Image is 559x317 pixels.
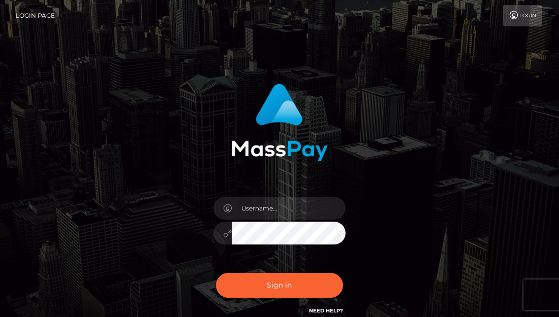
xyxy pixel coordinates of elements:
[309,307,343,314] a: Need Help?
[231,84,328,161] img: MassPay Login
[503,5,542,26] a: Login
[232,197,346,220] input: Username...
[216,273,343,298] button: Sign in
[16,5,55,26] a: Login Page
